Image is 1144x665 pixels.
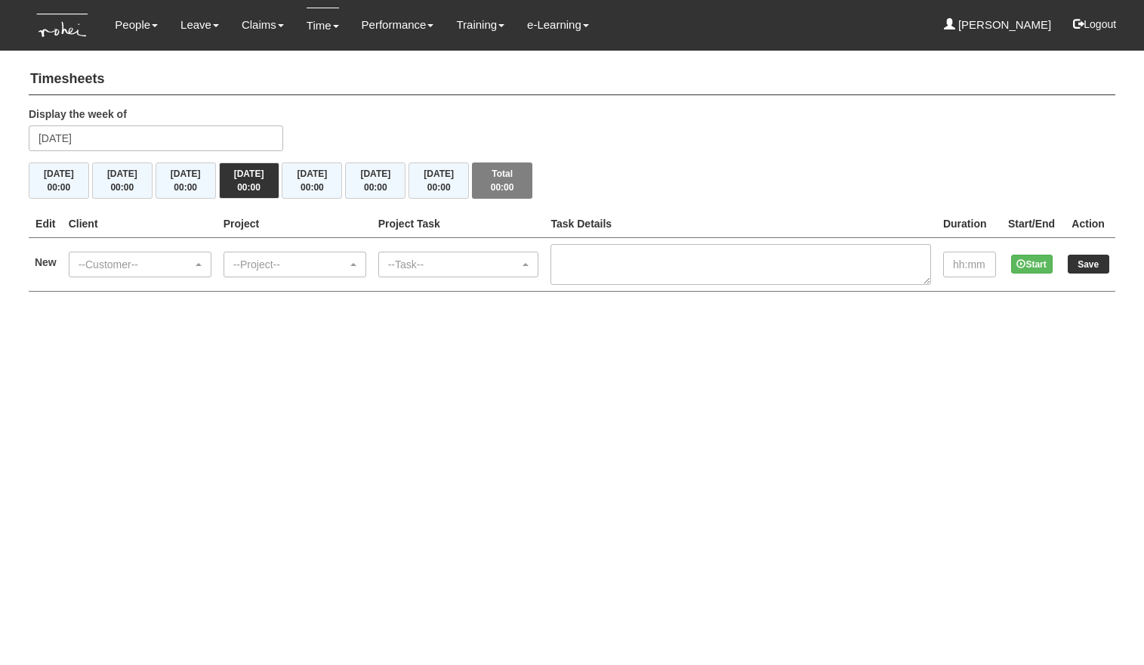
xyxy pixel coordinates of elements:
[92,162,153,199] button: [DATE]00:00
[378,252,539,277] button: --Task--
[29,64,1115,95] h4: Timesheets
[1068,255,1109,274] input: Save
[937,210,1002,238] th: Duration
[1081,605,1129,650] iframe: chat widget
[301,182,324,193] span: 00:00
[1011,255,1053,274] button: Start
[233,257,347,272] div: --Project--
[219,162,279,199] button: [DATE]00:00
[456,8,504,42] a: Training
[1002,210,1061,238] th: Start/End
[174,182,197,193] span: 00:00
[79,257,193,272] div: --Customer--
[1061,210,1115,238] th: Action
[224,252,366,277] button: --Project--
[388,257,520,272] div: --Task--
[217,210,372,238] th: Project
[345,162,405,199] button: [DATE]00:00
[29,162,89,199] button: [DATE]00:00
[156,162,216,199] button: [DATE]00:00
[372,210,545,238] th: Project Task
[544,210,936,238] th: Task Details
[110,182,134,193] span: 00:00
[69,252,211,277] button: --Customer--
[63,210,217,238] th: Client
[180,8,219,42] a: Leave
[29,162,1115,199] div: Timesheet Week Summary
[1062,6,1127,42] button: Logout
[48,182,71,193] span: 00:00
[35,255,57,270] label: New
[237,182,261,193] span: 00:00
[472,162,532,199] button: Total00:00
[943,252,996,277] input: hh:mm
[527,8,589,42] a: e-Learning
[362,8,434,42] a: Performance
[282,162,342,199] button: [DATE]00:00
[307,8,339,43] a: Time
[29,210,63,238] th: Edit
[29,107,127,122] label: Display the week of
[115,8,158,42] a: People
[364,182,387,193] span: 00:00
[944,8,1052,42] a: [PERSON_NAME]
[242,8,284,42] a: Claims
[427,182,451,193] span: 00:00
[491,182,514,193] span: 00:00
[409,162,469,199] button: [DATE]00:00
